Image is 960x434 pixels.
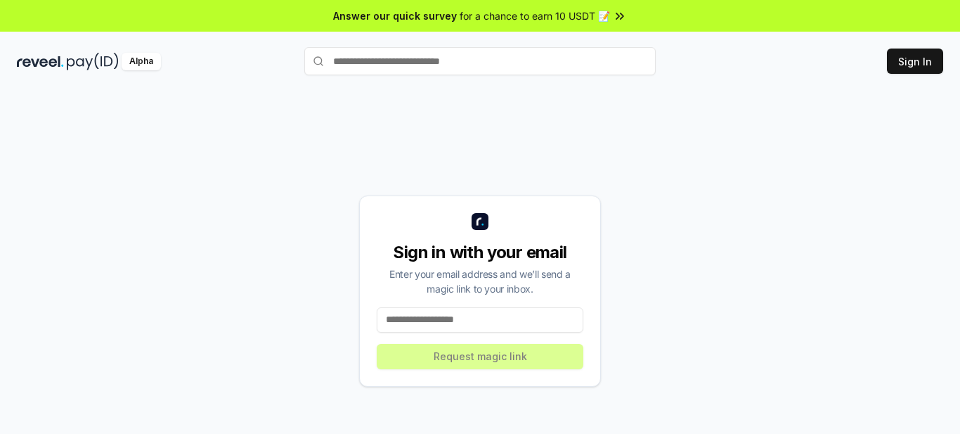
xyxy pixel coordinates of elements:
span: Answer our quick survey [333,8,457,23]
img: logo_small [472,213,488,230]
img: reveel_dark [17,53,64,70]
div: Enter your email address and we’ll send a magic link to your inbox. [377,267,583,296]
span: for a chance to earn 10 USDT 📝 [460,8,610,23]
img: pay_id [67,53,119,70]
div: Alpha [122,53,161,70]
button: Sign In [887,49,943,74]
div: Sign in with your email [377,241,583,264]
